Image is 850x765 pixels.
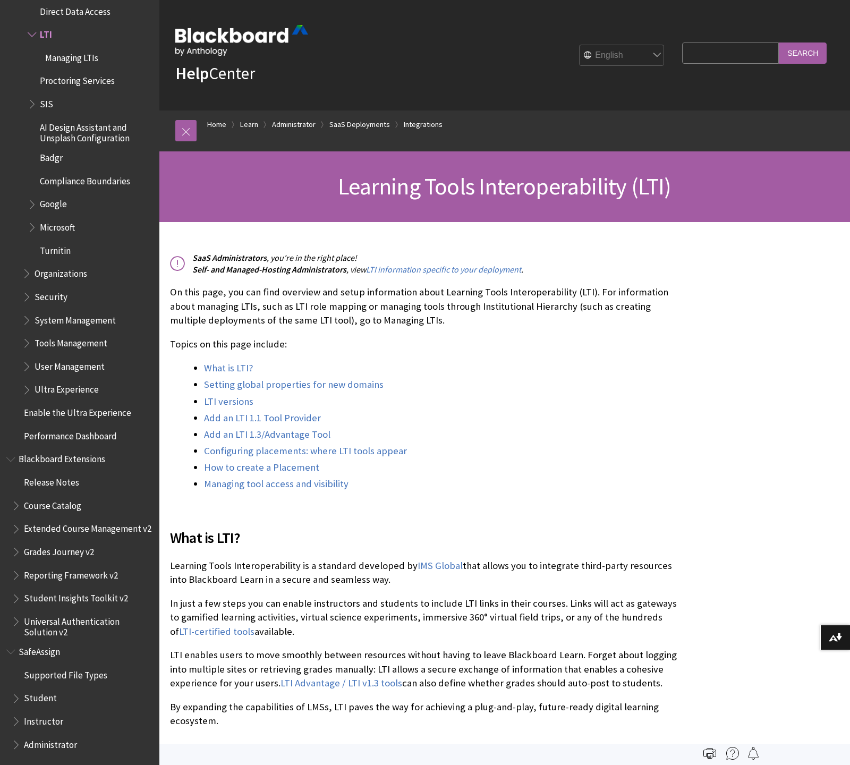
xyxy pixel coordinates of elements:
span: Reporting Framework v2 [24,566,118,581]
span: Organizations [35,265,87,279]
span: Microsoft [40,218,75,233]
a: How to create a Placement [204,461,319,474]
select: Site Language Selector [580,45,665,66]
span: Administrator [24,736,77,750]
span: Extended Course Management v2 [24,520,151,534]
span: SaaS Administrators [192,252,267,263]
span: Badgr [40,149,63,163]
a: LTI Advantage / LTI v1.3 tools [280,677,402,690]
a: Add an LTI 1.1 Tool Provider [204,412,321,424]
a: Setting global properties for new domains [204,378,384,391]
span: Supported File Types [24,666,107,681]
a: Integrations [404,118,443,131]
span: Managing LTIs [45,49,98,63]
a: SaaS Deployments [329,118,390,131]
p: Learning Tools Interoperability is a standard developed by that allows you to integrate third-par... [170,559,682,586]
p: By expanding the capabilities of LMSs, LTI paves the way for achieving a plug-and-play, future-re... [170,700,682,728]
a: LTI versions [204,395,253,408]
span: Direct Data Access [40,3,110,17]
span: Self- and Managed-Hosting Administrators [192,264,346,275]
span: Enable the Ultra Experience [24,404,131,418]
a: Add an LTI 1.3/Advantage Tool [204,428,330,441]
a: Home [207,118,226,131]
a: Configuring placements: where LTI tools appear [204,445,407,457]
a: Learn [240,118,258,131]
p: LTI enables users to move smoothly between resources without having to leave Blackboard Learn. Fo... [170,648,682,690]
img: Print [703,747,716,760]
input: Search [779,42,827,63]
nav: Book outline for Blackboard SafeAssign [6,643,153,753]
span: System Management [35,311,116,326]
span: Student Insights Toolkit v2 [24,590,128,604]
span: Instructor [24,712,63,727]
span: AI Design Assistant and Unsplash Configuration [40,118,152,143]
a: LTI-certified tools [179,625,254,638]
a: Managing tool access and visibility [204,478,348,490]
nav: Book outline for Blackboard Extensions [6,450,153,638]
span: Proctoring Services [40,72,115,87]
span: Course Catalog [24,497,81,511]
span: Compliance Boundaries [40,172,130,186]
span: Ultra Experience [35,381,99,395]
img: Blackboard by Anthology [175,25,308,56]
a: IMS Global [418,559,463,572]
span: Blackboard Extensions [19,450,105,465]
span: Performance Dashboard [24,427,117,441]
span: Tools Management [35,334,107,348]
a: Administrator [272,118,316,131]
span: Student [24,690,57,704]
span: Security [35,288,67,302]
a: HelpCenter [175,63,255,84]
span: User Management [35,358,105,372]
p: , you're in the right place! , view . [170,252,682,276]
span: Turnitin [40,242,71,256]
span: Learning Tools Interoperability (LTI) [338,172,671,201]
strong: Help [175,63,209,84]
a: What is LTI? [204,362,253,375]
span: Google [40,195,67,210]
span: SafeAssign [19,643,60,657]
span: What is LTI? [170,526,682,549]
span: SIS [40,95,53,109]
p: Topics on this page include: [170,337,682,351]
span: LTI [40,25,52,40]
span: Grades Journey v2 [24,543,94,557]
a: LTI information specific to your deployment [366,264,521,275]
p: In just a few steps you can enable instructors and students to include LTI links in their courses... [170,597,682,639]
img: More help [726,747,739,760]
p: On this page, you can find overview and setup information about Learning Tools Interoperability (... [170,285,682,327]
span: Universal Authentication Solution v2 [24,613,152,637]
img: Follow this page [747,747,760,760]
span: Release Notes [24,473,79,488]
